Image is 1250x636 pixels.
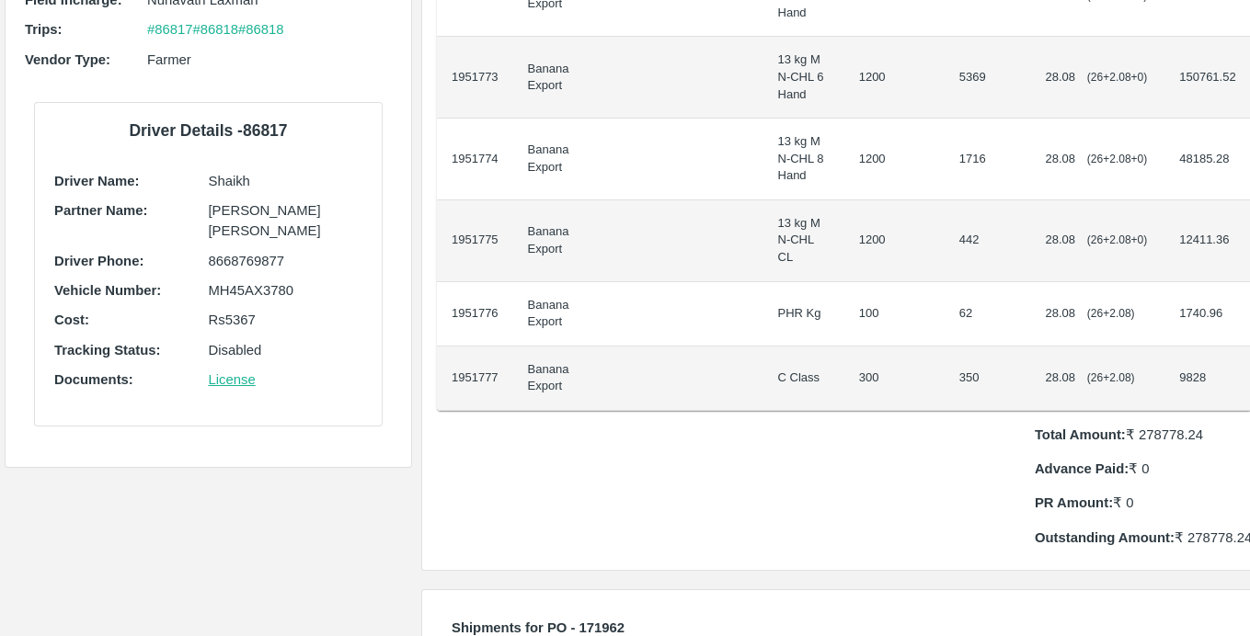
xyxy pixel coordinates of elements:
[437,346,513,411] td: 1951777
[1045,152,1075,165] span: 28.08
[1087,153,1147,165] span: ( 26 + 2.08 )
[1131,233,1144,246] span: + 0
[844,282,945,346] td: 100
[1035,530,1175,545] b: Outstanding Amount:
[513,37,596,119] td: Banana Export
[50,118,367,143] h6: Driver Details - 86817
[208,200,361,242] p: [PERSON_NAME] [PERSON_NAME]
[844,37,945,119] td: 1200
[54,343,160,358] b: Tracking Status:
[1131,153,1144,165] span: + 0
[54,203,147,218] b: Partner Name:
[238,22,284,37] a: #86818
[945,119,1031,200] td: 1716
[54,312,89,327] b: Cost:
[1131,71,1144,84] span: + 0
[844,200,945,282] td: 1200
[1087,371,1135,384] span: ( 26 + 2.08 )
[844,119,945,200] td: 1200
[54,174,139,188] b: Driver Name:
[1045,70,1075,84] span: 28.08
[945,346,1031,411] td: 350
[1045,370,1075,384] span: 28.08
[513,346,596,411] td: Banana Export
[437,37,513,119] td: 1951773
[452,620,625,635] b: Shipments for PO - 171962
[437,282,513,346] td: 1951776
[437,119,513,200] td: 1951774
[844,346,945,411] td: 300
[763,119,844,200] td: 13 kg M N-CHL 8 Hand
[54,283,161,298] b: Vehicle Number:
[208,251,361,271] p: 8668769877
[945,37,1031,119] td: 5369
[147,22,193,37] a: #86817
[513,282,596,346] td: Banana Export
[193,22,239,37] a: #86818
[763,282,844,346] td: PHR Kg
[1035,427,1126,442] b: Total Amount:
[945,200,1031,282] td: 442
[1087,307,1135,320] span: ( 26 + 2.08 )
[1087,233,1147,246] span: ( 26 + 2.08 )
[1035,461,1129,476] b: Advance Paid:
[1045,233,1075,246] span: 28.08
[208,280,361,301] p: MH45AX3780
[208,310,361,330] p: Rs 5367
[513,200,596,282] td: Banana Export
[208,340,361,360] p: Disabled
[763,346,844,411] td: C Class
[1045,306,1075,320] span: 28.08
[763,37,844,119] td: 13 kg M N-CHL 6 Hand
[945,282,1031,346] td: 62
[208,171,361,191] p: Shaikh
[208,372,255,387] a: License
[1035,495,1113,510] b: PR Amount:
[763,200,844,282] td: 13 kg M N-CHL CL
[437,200,513,282] td: 1951775
[54,254,143,268] b: Driver Phone:
[147,50,392,70] p: Farmer
[25,52,110,67] b: Vendor Type :
[1087,71,1147,84] span: ( 26 + 2.08 )
[513,119,596,200] td: Banana Export
[25,22,62,37] b: Trips :
[54,372,133,387] b: Documents:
